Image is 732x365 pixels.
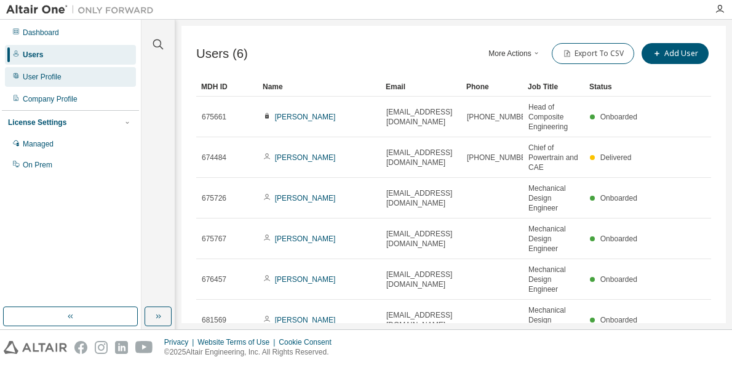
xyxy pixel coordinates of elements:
[23,28,59,38] div: Dashboard
[386,229,456,249] span: [EMAIL_ADDRESS][DOMAIN_NAME]
[23,139,54,149] div: Managed
[164,337,197,347] div: Privacy
[386,107,456,127] span: [EMAIL_ADDRESS][DOMAIN_NAME]
[600,194,637,203] span: Onboarded
[23,160,52,170] div: On Prem
[196,47,248,61] span: Users (6)
[275,275,336,284] a: [PERSON_NAME]
[275,194,336,203] a: [PERSON_NAME]
[589,77,641,97] div: Status
[202,234,226,244] span: 675767
[263,77,376,97] div: Name
[23,50,43,60] div: Users
[95,341,108,354] img: instagram.svg
[6,4,160,16] img: Altair One
[275,153,336,162] a: [PERSON_NAME]
[485,43,544,64] button: More Actions
[528,265,579,294] span: Mechanical Design Engineer
[386,310,456,330] span: [EMAIL_ADDRESS][DOMAIN_NAME]
[466,77,518,97] div: Phone
[528,224,579,254] span: Mechanical Design Engineer
[135,341,153,354] img: youtube.svg
[600,235,637,243] span: Onboarded
[275,316,336,324] a: [PERSON_NAME]
[74,341,87,354] img: facebook.svg
[600,275,637,284] span: Onboarded
[600,113,637,121] span: Onboarded
[467,112,533,122] span: [PHONE_NUMBER]
[528,77,579,97] div: Job Title
[386,77,456,97] div: Email
[386,270,456,289] span: [EMAIL_ADDRESS][DOMAIN_NAME]
[8,118,66,127] div: License Settings
[164,347,339,358] p: © 2025 Altair Engineering, Inc. All Rights Reserved.
[552,43,634,64] button: Export To CSV
[202,193,226,203] span: 675726
[275,113,336,121] a: [PERSON_NAME]
[201,77,253,97] div: MDH ID
[202,275,226,284] span: 676457
[202,153,226,162] span: 674484
[600,153,632,162] span: Delivered
[23,72,62,82] div: User Profile
[115,341,128,354] img: linkedin.svg
[386,188,456,208] span: [EMAIL_ADDRESS][DOMAIN_NAME]
[202,112,226,122] span: 675661
[467,153,533,162] span: [PHONE_NUMBER]
[528,183,579,213] span: Mechanical Design Engineer
[279,337,338,347] div: Cookie Consent
[600,316,637,324] span: Onboarded
[275,235,336,243] a: [PERSON_NAME]
[4,341,67,354] img: altair_logo.svg
[202,315,226,325] span: 681569
[642,43,709,64] button: Add User
[528,305,579,335] span: Mechanical Design Engineer
[197,337,279,347] div: Website Terms of Use
[23,94,78,104] div: Company Profile
[528,143,579,172] span: Chief of Powertrain and CAE
[528,102,579,132] span: Head of Composite Engineering
[386,148,456,167] span: [EMAIL_ADDRESS][DOMAIN_NAME]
